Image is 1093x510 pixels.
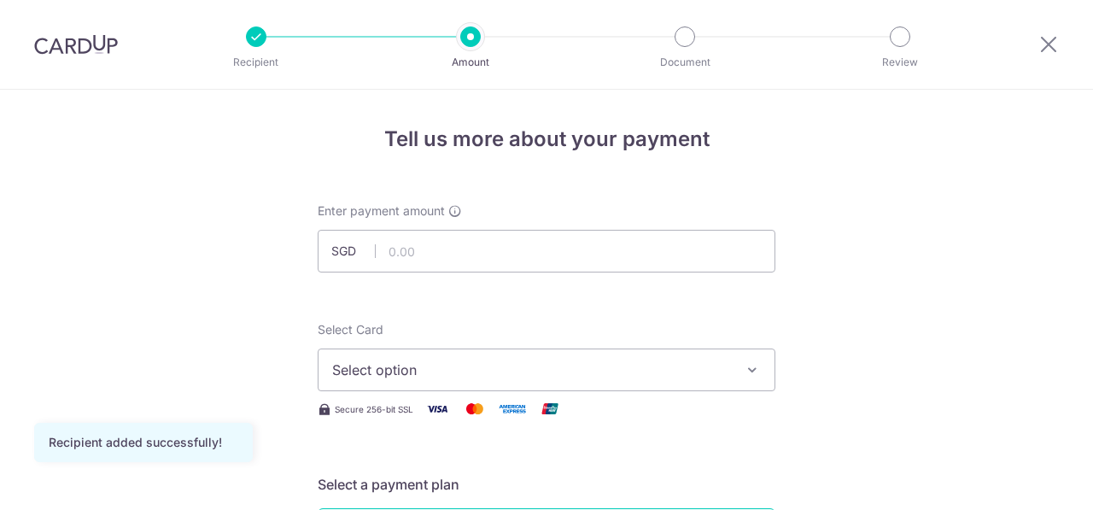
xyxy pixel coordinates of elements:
[332,360,730,380] span: Select option
[49,434,238,451] div: Recipient added successfully!
[34,34,118,55] img: CardUp
[420,398,454,419] img: Visa
[318,124,775,155] h4: Tell us more about your payment
[193,54,319,71] p: Recipient
[318,322,383,337] span: translation missing: en.payables.payment_networks.credit_card.summary.labels.select_card
[837,54,963,71] p: Review
[318,230,775,273] input: 0.00
[407,54,534,71] p: Amount
[335,402,413,416] span: Secure 256-bit SSL
[495,398,529,419] img: American Express
[458,398,492,419] img: Mastercard
[318,202,445,220] span: Enter payment amount
[318,349,775,391] button: Select option
[622,54,748,71] p: Document
[533,398,567,419] img: Union Pay
[318,474,775,495] h5: Select a payment plan
[331,243,376,260] span: SGD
